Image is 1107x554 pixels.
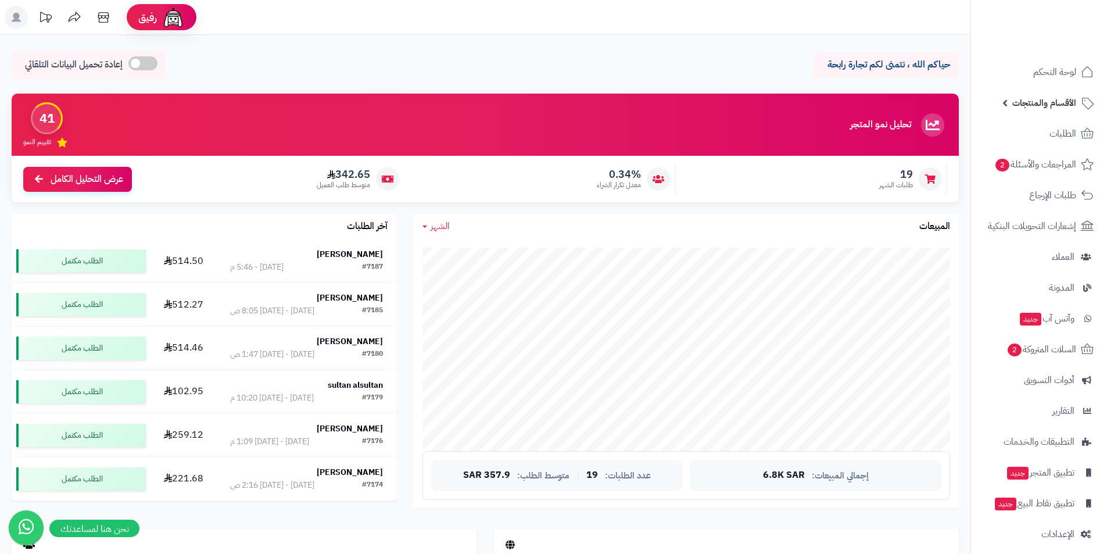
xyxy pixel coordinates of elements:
span: المراجعات والأسئلة [994,156,1076,173]
div: الطلب مكتمل [16,293,146,316]
span: 342.65 [317,168,370,181]
span: التقارير [1052,403,1074,419]
strong: sultan alsultan [328,379,383,391]
a: التطبيقات والخدمات [978,428,1100,456]
p: حياكم الله ، نتمنى لكم تجارة رابحة [822,58,950,72]
span: وآتس آب [1019,310,1074,327]
a: الشهر [422,220,450,233]
strong: [PERSON_NAME] [317,423,383,435]
h3: تحليل نمو المتجر [850,120,911,130]
span: تطبيق المتجر [1006,464,1074,481]
strong: [PERSON_NAME] [317,466,383,478]
div: [DATE] - 5:46 م [230,262,284,273]
span: السلات المتروكة [1006,341,1076,358]
span: إشعارات التحويلات البنكية [988,218,1076,234]
span: الأقسام والمنتجات [1012,95,1076,111]
div: #7180 [362,349,383,360]
div: #7185 [362,305,383,317]
span: 357.9 SAR [463,470,510,481]
h3: المبيعات [919,221,950,232]
div: [DATE] - [DATE] 1:47 ص [230,349,314,360]
div: الطلب مكتمل [16,380,146,403]
span: أدوات التسويق [1024,372,1074,388]
a: المدونة [978,274,1100,302]
a: المراجعات والأسئلة2 [978,151,1100,178]
td: 259.12 [151,414,217,457]
span: جديد [1020,313,1041,326]
span: العملاء [1052,249,1074,265]
span: عدد الطلبات: [605,471,651,481]
div: الطلب مكتمل [16,337,146,360]
a: السلات المتروكة2 [978,335,1100,363]
a: التقارير [978,397,1100,425]
span: إجمالي المبيعات: [812,471,869,481]
span: متوسط الطلب: [517,471,569,481]
span: الطلبات [1049,126,1076,142]
a: عرض التحليل الكامل [23,167,132,192]
span: طلبات الشهر [879,180,913,190]
div: الطلب مكتمل [16,249,146,273]
a: تطبيق المتجرجديد [978,459,1100,487]
strong: [PERSON_NAME] [317,292,383,304]
img: logo-2.png [1028,33,1096,57]
span: لوحة التحكم [1033,64,1076,80]
a: أدوات التسويق [978,366,1100,394]
div: [DATE] - [DATE] 8:05 ص [230,305,314,317]
a: لوحة التحكم [978,58,1100,86]
span: جديد [1007,467,1029,480]
span: الشهر [431,219,450,233]
span: 6.8K SAR [763,470,805,481]
span: تطبيق نقاط البيع [994,495,1074,512]
span: متوسط طلب العميل [317,180,370,190]
img: ai-face.png [162,6,185,29]
td: 102.95 [151,370,217,413]
div: الطلب مكتمل [16,467,146,491]
span: 2 [1008,344,1022,356]
div: #7187 [362,262,383,273]
td: 514.50 [151,240,217,283]
span: عرض التحليل الكامل [51,173,123,186]
a: وآتس آبجديد [978,305,1100,333]
span: معدل تكرار الشراء [597,180,641,190]
span: التطبيقات والخدمات [1004,434,1074,450]
span: المدونة [1049,280,1074,296]
div: #7174 [362,480,383,491]
td: 512.27 [151,283,217,326]
span: الإعدادات [1041,526,1074,542]
div: الطلب مكتمل [16,424,146,447]
div: #7176 [362,436,383,448]
span: 2 [995,159,1009,171]
a: الطلبات [978,120,1100,148]
span: 19 [879,168,913,181]
span: 0.34% [597,168,641,181]
a: إشعارات التحويلات البنكية [978,212,1100,240]
td: 221.68 [151,458,217,501]
span: | [576,471,579,480]
h3: آخر الطلبات [347,221,388,232]
div: [DATE] - [DATE] 10:20 م [230,392,314,404]
a: الإعدادات [978,520,1100,548]
div: #7179 [362,392,383,404]
strong: [PERSON_NAME] [317,335,383,348]
div: [DATE] - [DATE] 2:16 ص [230,480,314,491]
span: 19 [586,470,598,481]
span: إعادة تحميل البيانات التلقائي [25,58,123,72]
span: طلبات الإرجاع [1029,187,1076,203]
a: طلبات الإرجاع [978,181,1100,209]
td: 514.46 [151,327,217,370]
div: [DATE] - [DATE] 1:09 م [230,436,309,448]
span: رفيق [138,10,157,24]
a: العملاء [978,243,1100,271]
strong: [PERSON_NAME] [317,248,383,260]
a: تحديثات المنصة [31,6,60,32]
span: تقييم النمو [23,137,51,147]
a: تطبيق نقاط البيعجديد [978,489,1100,517]
span: جديد [995,498,1016,510]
